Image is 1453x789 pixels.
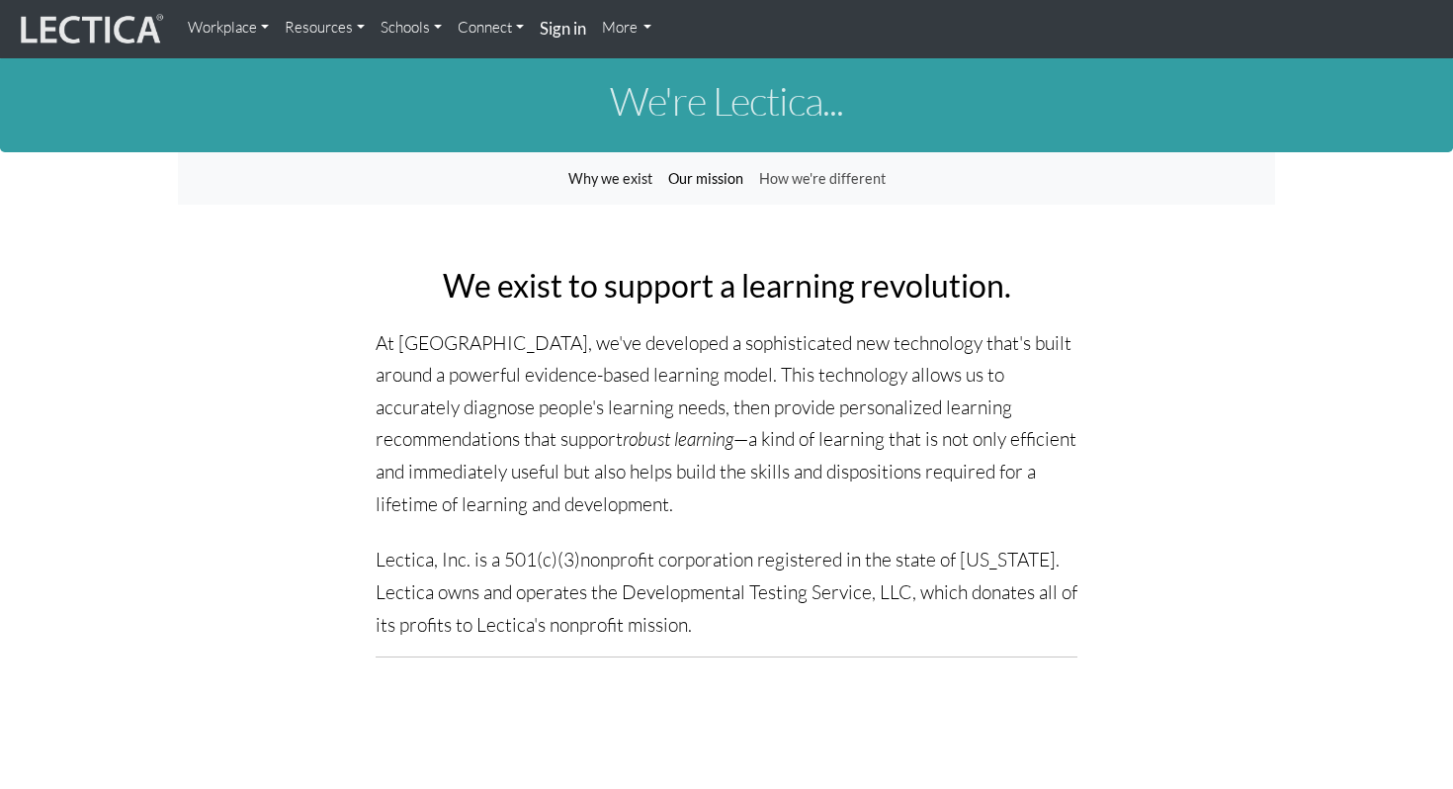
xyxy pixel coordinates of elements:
[178,79,1275,123] h1: We're Lectica...
[376,544,1077,641] p: Lectica, Inc. is a 501(c)(3)nonprofit corporation registered in the state of [US_STATE]. Lectica ...
[660,160,751,198] a: Our mission
[532,8,594,50] a: Sign in
[373,8,450,47] a: Schools
[376,327,1077,521] p: At [GEOGRAPHIC_DATA], we've developed a sophisticated new technology that's built around a powerf...
[594,8,660,47] a: More
[540,18,586,39] strong: Sign in
[277,8,373,47] a: Resources
[560,160,660,198] a: Why we exist
[16,11,164,48] img: lecticalive
[623,427,733,451] i: robust learning
[751,160,894,198] a: How we're different
[180,8,277,47] a: Workplace
[450,8,532,47] a: Connect
[376,268,1077,303] h2: We exist to support a learning revolution.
